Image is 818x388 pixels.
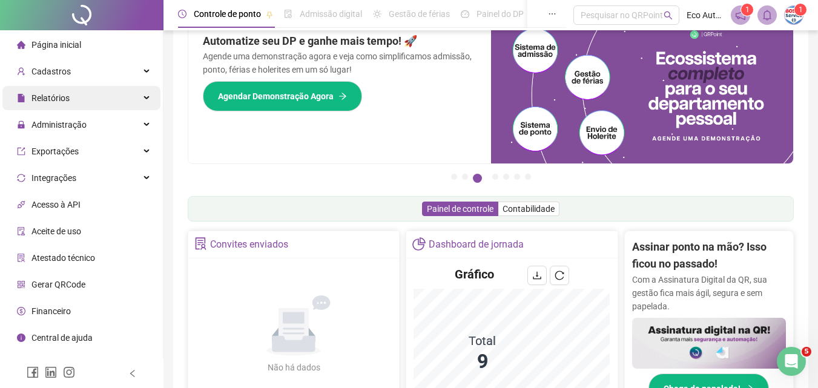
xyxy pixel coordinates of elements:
[17,254,25,262] span: solution
[31,173,76,183] span: Integrações
[532,271,542,280] span: download
[462,174,468,180] button: 2
[491,18,794,163] img: banner%2Fd57e337e-a0d3-4837-9615-f134fc33a8e6.png
[548,10,556,18] span: ellipsis
[27,366,39,378] span: facebook
[373,10,381,18] span: sun
[17,41,25,49] span: home
[525,174,531,180] button: 7
[203,81,362,111] button: Agendar Demonstração Agora
[203,50,477,76] p: Agende uma demonstração agora e veja como simplificamos admissão, ponto, férias e holerites em um...
[632,273,786,313] p: Com a Assinatura Digital da QR, sua gestão fica mais ágil, segura e sem papelada.
[31,333,93,343] span: Central de ajuda
[194,9,261,19] span: Controle de ponto
[429,234,524,255] div: Dashboard de jornada
[17,120,25,129] span: lock
[802,347,811,357] span: 5
[503,174,509,180] button: 5
[503,204,555,214] span: Contabilidade
[473,174,482,183] button: 3
[203,33,477,50] h2: Automatize seu DP e ganhe mais tempo! 🚀
[300,9,362,19] span: Admissão digital
[17,200,25,209] span: api
[492,174,498,180] button: 4
[799,5,803,14] span: 1
[461,10,469,18] span: dashboard
[785,6,803,24] img: 29668
[45,366,57,378] span: linkedin
[762,10,773,21] span: bell
[31,67,71,76] span: Cadastros
[664,11,673,20] span: search
[735,10,746,21] span: notification
[210,234,288,255] div: Convites enviados
[31,226,81,236] span: Aceite de uso
[284,10,292,18] span: file-done
[17,94,25,102] span: file
[31,146,79,156] span: Exportações
[427,204,493,214] span: Painel de controle
[632,318,786,369] img: banner%2F02c71560-61a6-44d4-94b9-c8ab97240462.png
[17,334,25,342] span: info-circle
[194,237,207,250] span: solution
[741,4,753,16] sup: 1
[238,361,349,374] div: Não há dados
[777,347,806,376] iframe: Intercom live chat
[31,200,81,209] span: Acesso à API
[31,306,71,316] span: Financeiro
[555,271,564,280] span: reload
[31,40,81,50] span: Página inicial
[389,9,450,19] span: Gestão de férias
[17,147,25,156] span: export
[338,92,347,100] span: arrow-right
[31,93,70,103] span: Relatórios
[63,366,75,378] span: instagram
[687,8,724,22] span: Eco Automotive
[477,9,524,19] span: Painel do DP
[218,90,334,103] span: Agendar Demonstração Agora
[17,280,25,289] span: qrcode
[17,67,25,76] span: user-add
[266,11,273,18] span: pushpin
[794,4,806,16] sup: Atualize o seu contato no menu Meus Dados
[451,174,457,180] button: 1
[31,253,95,263] span: Atestado técnico
[17,174,25,182] span: sync
[455,266,494,283] h4: Gráfico
[17,307,25,315] span: dollar
[632,238,786,273] h2: Assinar ponto na mão? Isso ficou no passado!
[412,237,425,250] span: pie-chart
[178,10,186,18] span: clock-circle
[745,5,750,14] span: 1
[128,369,137,378] span: left
[514,174,520,180] button: 6
[31,280,85,289] span: Gerar QRCode
[17,227,25,235] span: audit
[31,120,87,130] span: Administração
